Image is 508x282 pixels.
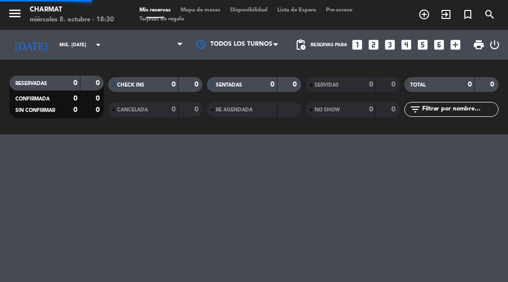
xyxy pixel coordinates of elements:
strong: 0 [194,81,200,88]
i: filter_list [409,103,421,115]
span: SERVIDAS [315,83,339,88]
strong: 0 [391,81,397,88]
i: turned_in_not [462,8,474,20]
span: CANCELADA [117,107,148,112]
span: RE AGENDADA [216,107,253,112]
span: RESERVADAS [15,81,47,86]
span: TOTAL [410,83,426,88]
i: exit_to_app [440,8,452,20]
strong: 0 [468,81,472,88]
span: SENTADAS [216,83,242,88]
button: menu [7,6,22,24]
i: looks_two [367,38,380,51]
i: search [484,8,496,20]
strong: 0 [391,106,397,113]
span: pending_actions [295,39,307,51]
strong: 0 [369,81,373,88]
span: Disponibilidad [225,7,272,13]
i: add_box [449,38,462,51]
span: SIN CONFIRMAR [15,108,55,113]
span: Mis reservas [134,7,176,13]
strong: 0 [73,95,77,102]
span: Pre-acceso [321,7,358,13]
span: Mapa de mesas [176,7,225,13]
i: looks_5 [416,38,429,51]
strong: 0 [172,106,176,113]
strong: 0 [96,80,102,87]
strong: 0 [270,81,274,88]
span: CHECK INS [117,83,144,88]
i: menu [7,6,22,21]
span: Lista de Espera [272,7,321,13]
span: Tarjetas de regalo [134,16,190,22]
strong: 0 [73,80,77,87]
div: LOG OUT [489,30,501,60]
i: power_settings_new [489,39,501,51]
input: Filtrar por nombre... [421,104,498,115]
strong: 0 [194,106,200,113]
div: Charmat [30,5,114,15]
i: looks_6 [433,38,445,51]
strong: 0 [369,106,373,113]
i: looks_4 [400,38,413,51]
i: looks_3 [383,38,396,51]
span: print [473,39,485,51]
strong: 0 [73,106,77,113]
strong: 0 [172,81,176,88]
i: arrow_drop_down [92,39,104,51]
span: CONFIRMADA [15,96,50,101]
strong: 0 [96,95,102,102]
span: NO SHOW [315,107,340,112]
span: Reservas para [311,42,347,48]
i: add_circle_outline [418,8,430,20]
div: miércoles 8. octubre - 18:30 [30,15,114,25]
strong: 0 [96,106,102,113]
strong: 0 [293,81,299,88]
strong: 0 [490,81,496,88]
i: [DATE] [7,35,55,55]
i: looks_one [351,38,364,51]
